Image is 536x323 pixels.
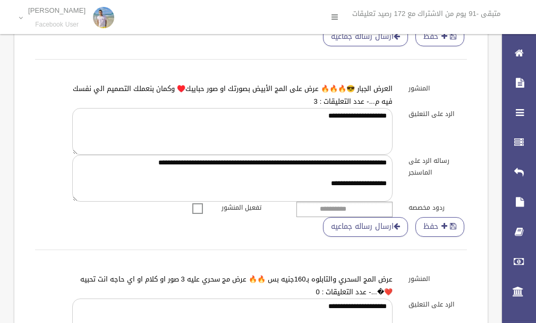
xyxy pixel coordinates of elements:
[73,82,393,108] a: العرض الجبار 😎🔥🔥🔥 عرض على المج الأبيض بصورتك او صور حبايبك♥️ وكمان بنعملك التصميم الي نفسك فيه م....
[323,217,408,237] a: ارسال رساله جماعيه
[401,155,475,178] label: رساله الرد على الماسنجر
[80,272,393,299] a: عرض المج السحري والتابلوه بـ160جنيه بس 🔥🔥 عرض مج سحري عليه 3 صور او كلام او اي حاجه انت تحبيه❤️‍�...
[401,108,475,120] label: الرد على التعليق
[401,202,475,213] label: ردود مخصصه
[214,202,288,213] label: تفعيل المنشور
[28,21,86,29] small: Facebook User
[401,299,475,310] label: الرد على التعليق
[401,273,475,285] label: المنشور
[401,82,475,94] label: المنشور
[415,217,464,237] button: حفظ
[28,6,86,14] p: [PERSON_NAME]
